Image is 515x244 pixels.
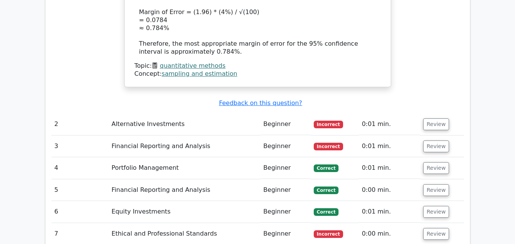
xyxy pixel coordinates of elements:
[359,113,420,135] td: 0:01 min.
[359,201,420,223] td: 0:01 min.
[260,201,311,223] td: Beginner
[314,187,339,194] span: Correct
[314,164,339,172] span: Correct
[260,136,311,157] td: Beginner
[423,118,449,130] button: Review
[423,206,449,218] button: Review
[260,179,311,201] td: Beginner
[51,179,109,201] td: 5
[109,201,260,223] td: Equity Investments
[314,143,343,150] span: Incorrect
[423,184,449,196] button: Review
[109,157,260,179] td: Portfolio Management
[219,99,302,107] a: Feedback on this question?
[260,157,311,179] td: Beginner
[51,136,109,157] td: 3
[359,136,420,157] td: 0:01 min.
[51,157,109,179] td: 4
[109,113,260,135] td: Alternative Investments
[314,121,343,128] span: Incorrect
[51,113,109,135] td: 2
[160,62,225,69] a: quantitative methods
[314,208,339,216] span: Correct
[359,157,420,179] td: 0:01 min.
[260,113,311,135] td: Beginner
[51,201,109,223] td: 6
[423,228,449,240] button: Review
[135,70,381,78] div: Concept:
[423,162,449,174] button: Review
[162,70,237,77] a: sampling and estimation
[109,179,260,201] td: Financial Reporting and Analysis
[359,179,420,201] td: 0:00 min.
[135,62,381,70] div: Topic:
[109,136,260,157] td: Financial Reporting and Analysis
[423,140,449,152] button: Review
[314,230,343,238] span: Incorrect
